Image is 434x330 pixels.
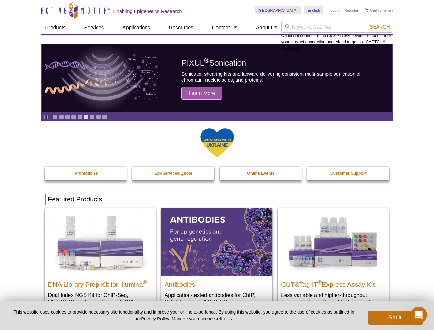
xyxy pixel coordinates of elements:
div: Could not connect to the reCAPTCHA service. Please check your internet connection and reload to g... [281,21,393,51]
a: Go to slide 3 [65,114,70,120]
a: Go to slide 1 [53,114,58,120]
a: Go to slide 5 [77,114,82,120]
img: Your Cart [365,8,368,12]
span: PIXUL Sonication [181,58,246,67]
h2: DNA Library Prep Kit for Illumina [48,278,153,288]
strong: Customer Support [330,171,366,176]
iframe: Intercom live chat [411,307,427,323]
span: Learn More [181,87,222,100]
a: Online Events [220,167,303,180]
a: Promotions [45,167,128,180]
p: Less variable and higher-throughput genome-wide profiling of histone marks​. [281,291,386,306]
p: Sonicator, shearing kits and labware delivering consistent multi-sample sonication of chromatin, ... [181,71,377,83]
li: | [342,6,343,14]
a: Go to slide 9 [102,114,107,120]
sup: ® [143,279,147,285]
img: We Stand With Ukraine [200,128,234,158]
a: Customer Support [307,167,390,180]
a: PIXUL sonication PIXUL®Sonication Sonicator, shearing kits and labware delivering consistent mult... [42,44,392,112]
a: Epi-Services Quote [132,167,215,180]
img: All Antibodies [161,208,272,275]
img: CUT&Tag-IT® Express Assay Kit [278,208,389,275]
input: Keyword, Cat. No. [281,21,393,33]
a: Privacy Policy [141,316,169,321]
a: Applications [118,21,154,34]
sup: ® [204,57,209,64]
a: Products [41,21,70,34]
img: PIXUL sonication [45,44,159,113]
strong: Epi-Services Quote [155,171,192,176]
h2: Featured Products [45,194,390,205]
a: CUT&Tag-IT® Express Assay Kit CUT&Tag-IT®Express Assay Kit Less variable and higher-throughput ge... [278,208,389,312]
button: Search [368,24,392,30]
p: Dual Index NGS Kit for ChIP-Seq, CUT&RUN, and ds methylated DNA assays. [48,291,153,312]
a: Go to slide 8 [96,114,101,120]
a: Cart [365,8,377,13]
button: cookie settings [198,316,232,321]
a: Services [80,21,108,34]
article: PIXUL Sonication [42,44,392,112]
a: English [304,6,323,14]
a: Resources [165,21,198,34]
a: Go to slide 4 [71,114,76,120]
a: Contact Us [208,21,242,34]
li: (0 items) [365,6,393,14]
a: Go to slide 6 [84,114,89,120]
a: About Us [252,21,281,34]
button: Got it! [368,311,423,324]
strong: Promotions [75,171,98,176]
a: Register [344,8,358,13]
a: Go to slide 2 [59,114,64,120]
a: Go to slide 7 [90,114,95,120]
h2: Enabling Epigenetics Research [113,8,182,14]
span: Search [370,24,390,30]
a: DNA Library Prep Kit for Illumina DNA Library Prep Kit for Illumina® Dual Index NGS Kit for ChIP-... [45,208,156,319]
h2: CUT&Tag-IT Express Assay Kit [281,278,386,288]
img: DNA Library Prep Kit for Illumina [45,208,156,275]
sup: ® [318,279,322,285]
a: All Antibodies Antibodies Application-tested antibodies for ChIP, CUT&Tag, and CUT&RUN. [161,208,272,312]
a: [GEOGRAPHIC_DATA] [255,6,301,14]
p: Application-tested antibodies for ChIP, CUT&Tag, and CUT&RUN. [165,291,269,306]
p: This website uses cookies to provide necessary site functionality and improve your online experie... [11,309,357,322]
a: Login [330,8,340,13]
strong: Online Events [247,171,275,176]
h2: Antibodies [165,278,269,288]
a: Toggle autoplay [43,114,48,120]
